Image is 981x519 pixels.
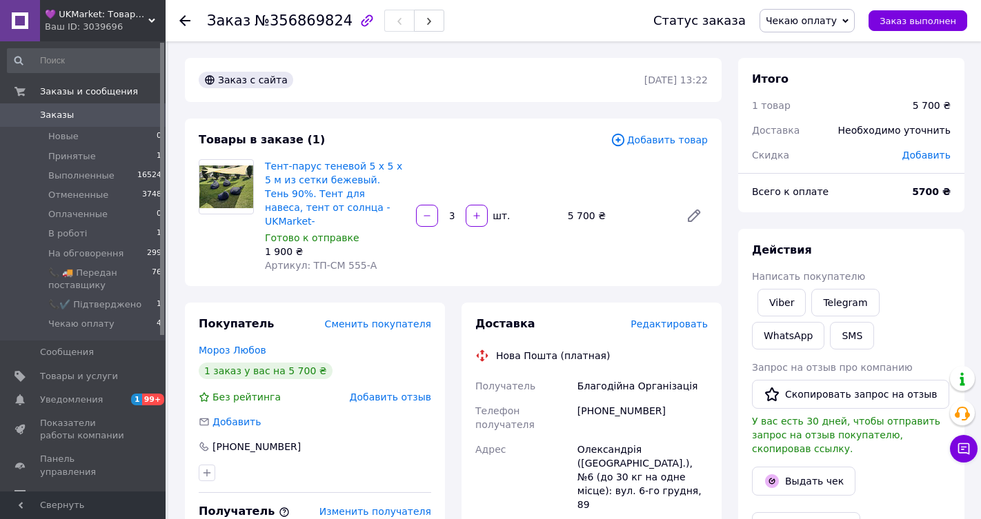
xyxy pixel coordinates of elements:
[40,394,103,406] span: Уведомления
[869,10,967,31] button: Заказ выполнен
[40,417,128,442] span: Показатели работы компании
[199,133,325,146] span: Товары в заказе (1)
[752,125,800,136] span: Доставка
[752,271,865,282] span: Написать покупателю
[199,505,290,518] span: Получатель
[199,363,333,379] div: 1 заказ у вас на 5 700 ₴
[902,150,951,161] span: Добавить
[611,132,708,147] span: Добавить товар
[157,208,161,221] span: 0
[752,362,913,373] span: Запрос на отзыв про компанию
[40,346,94,358] span: Сообщения
[199,317,274,330] span: Покупатель
[211,440,302,454] div: [PHONE_NUMBER]
[475,405,535,430] span: Телефон получателя
[157,130,161,143] span: 0
[830,322,874,349] button: SMS
[157,227,161,240] span: 1
[40,85,138,98] span: Заказы и сообщения
[142,394,165,405] span: 99+
[48,130,79,143] span: Новые
[40,370,118,383] span: Товары и услуги
[475,380,535,391] span: Получатель
[147,247,161,260] span: 299
[752,100,791,111] span: 1 товар
[653,14,746,28] div: Статус заказа
[48,227,87,240] span: В роботі
[319,506,431,517] span: Изменить получателя
[913,99,951,112] div: 5 700 ₴
[752,322,824,349] a: WhatsApp
[752,243,812,256] span: Действия
[48,267,152,292] span: 📞 🚚 Передан поставщику
[152,267,161,292] span: 76
[325,318,431,329] span: Сменить покупателя
[48,318,115,330] span: Чекаю оплату
[212,391,281,403] span: Без рейтинга
[48,189,108,201] span: Отмененные
[212,416,261,427] span: Добавить
[48,150,96,163] span: Принятые
[752,467,855,496] button: Выдать чек
[265,232,359,243] span: Готово к отправке
[265,245,405,258] div: 1 900 ₴
[475,444,506,455] span: Адрес
[752,72,789,85] span: Итого
[157,150,161,163] span: 1
[157,298,161,311] span: 1
[199,345,266,356] a: Мороз Любов
[179,14,190,28] div: Вернуться назад
[40,109,74,121] span: Заказы
[757,289,806,316] a: Viber
[255,12,353,29] span: №356869824
[752,150,789,161] span: Скидка
[207,12,250,29] span: Заказ
[142,189,161,201] span: 3748
[680,202,708,230] a: Редактировать
[265,161,402,227] a: Тент-парус теневой 5 х 5 х 5 м из сетки бежевый. Тень 90%. Тент для навеса, тент от солнца -UKMar...
[575,437,711,517] div: Олександрія ([GEOGRAPHIC_DATA].), №6 (до 30 кг на одне місце): вул. 6-го грудня, 89
[7,48,163,73] input: Поиск
[45,21,166,33] div: Ваш ID: 3039696
[575,398,711,437] div: [PHONE_NUMBER]
[880,16,956,26] span: Заказ выполнен
[752,380,949,409] button: Скопировать запрос на отзыв
[199,165,253,208] img: Тент-парус теневой 5 х 5 х 5 м из сетки бежевый. Тень 90%. Тент для навеса, тент от солнца -UKMar...
[575,374,711,398] div: Благодійна Організація
[40,489,77,502] span: Отзывы
[199,72,293,88] div: Заказ с сайта
[493,349,613,363] div: Нова Пошта (платная)
[48,208,108,221] span: Оплаченные
[350,391,431,403] span: Добавить отзыв
[475,317,535,330] span: Доставка
[48,247,123,260] span: На обговорення
[912,186,951,197] b: 5700 ₴
[157,318,161,330] span: 4
[45,8,148,21] span: 💜 UKMarket: Товары для дома и сада: тенты, шторы, мягкие окна, мебель. Товары для спорта. Техника
[40,453,128,478] span: Панель управления
[752,416,940,454] span: У вас есть 30 дней, чтобы отправить запрос на отзыв покупателю, скопировав ссылку.
[631,318,708,329] span: Редактировать
[830,115,959,145] div: Необходимо уточнить
[752,186,829,197] span: Всего к оплате
[137,170,161,182] span: 16524
[950,435,978,462] button: Чат с покупателем
[644,74,708,85] time: [DATE] 13:22
[562,206,675,225] div: 5 700 ₴
[48,298,141,311] span: 📞✔️ Підтверджено
[265,260,377,271] span: Артикул: ТП-СМ 555-А
[48,170,115,182] span: Выполненные
[766,15,837,26] span: Чекаю оплату
[489,209,511,223] div: шт.
[131,394,142,405] span: 1
[811,289,879,316] a: Telegram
